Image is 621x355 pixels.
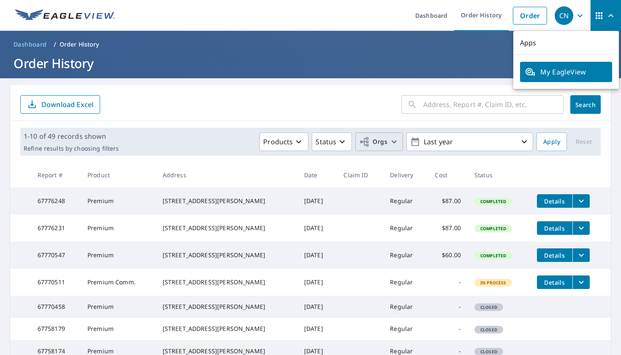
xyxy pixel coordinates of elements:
span: Apply [543,137,560,147]
td: 67776248 [31,187,81,215]
td: Premium [81,242,156,269]
span: Completed [475,226,511,231]
td: - [428,269,468,296]
span: Search [577,101,594,109]
td: Regular [383,318,428,340]
p: Last year [420,135,519,149]
td: - [428,318,468,340]
th: Product [81,162,156,187]
a: Order [513,7,547,25]
span: In Process [475,280,512,286]
div: [STREET_ADDRESS][PERSON_NAME] [163,303,291,311]
p: Status [316,137,336,147]
span: Orgs [359,137,387,147]
span: Details [542,251,567,259]
button: Status [312,132,352,151]
td: Regular [383,187,428,215]
button: Apply [537,132,567,151]
th: Delivery [383,162,428,187]
span: Closed [475,304,502,310]
span: Completed [475,198,511,204]
td: [DATE] [297,215,337,242]
p: Apps [513,31,619,55]
button: Products [259,132,308,151]
th: Date [297,162,337,187]
td: 67770547 [31,242,81,269]
th: Address [156,162,297,187]
td: Regular [383,296,428,318]
p: Download Excel [41,100,93,109]
p: Refine results by choosing filters [24,145,119,152]
td: 67770511 [31,269,81,296]
button: filesDropdownBtn-67770511 [572,275,590,289]
td: 67758179 [31,318,81,340]
td: [DATE] [297,269,337,296]
button: detailsBtn-67770511 [537,275,572,289]
td: Premium Comm. [81,269,156,296]
button: filesDropdownBtn-67776248 [572,194,590,208]
div: [STREET_ADDRESS][PERSON_NAME] [163,251,291,259]
a: Dashboard [10,38,50,51]
h1: Order History [10,55,611,72]
span: My EagleView [525,67,607,77]
span: Closed [475,349,502,355]
img: EV Logo [15,9,115,22]
td: Regular [383,269,428,296]
td: Regular [383,215,428,242]
nav: breadcrumb [10,38,611,51]
p: Products [263,137,293,147]
span: Details [542,224,567,232]
div: [STREET_ADDRESS][PERSON_NAME] [163,325,291,333]
button: detailsBtn-67776231 [537,221,572,235]
span: Details [542,278,567,286]
th: Report # [31,162,81,187]
td: Premium [81,187,156,215]
td: Premium [81,215,156,242]
div: [STREET_ADDRESS][PERSON_NAME] [163,197,291,205]
span: Closed [475,327,502,333]
th: Claim ID [337,162,383,187]
td: 67770458 [31,296,81,318]
a: My EagleView [520,62,612,82]
td: 67776231 [31,215,81,242]
button: Orgs [355,132,403,151]
td: [DATE] [297,242,337,269]
button: filesDropdownBtn-67776231 [572,221,590,235]
td: $87.00 [428,215,468,242]
button: detailsBtn-67770547 [537,248,572,262]
p: Order History [60,40,99,49]
span: Details [542,197,567,205]
td: Premium [81,296,156,318]
button: filesDropdownBtn-67770547 [572,248,590,262]
span: Completed [475,253,511,259]
td: [DATE] [297,296,337,318]
td: - [428,296,468,318]
div: CN [555,6,573,25]
td: [DATE] [297,187,337,215]
td: Regular [383,242,428,269]
button: detailsBtn-67776248 [537,194,572,208]
th: Status [468,162,530,187]
li: / [54,39,56,50]
input: Address, Report #, Claim ID, etc. [423,93,564,116]
td: $87.00 [428,187,468,215]
span: Dashboard [14,40,47,49]
button: Download Excel [20,95,100,114]
p: 1-10 of 49 records shown [24,131,119,141]
button: Last year [406,132,533,151]
div: [STREET_ADDRESS][PERSON_NAME] [163,224,291,232]
th: Cost [428,162,468,187]
td: [DATE] [297,318,337,340]
td: Premium [81,318,156,340]
button: Search [570,95,601,114]
div: [STREET_ADDRESS][PERSON_NAME] [163,278,291,286]
td: $60.00 [428,242,468,269]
